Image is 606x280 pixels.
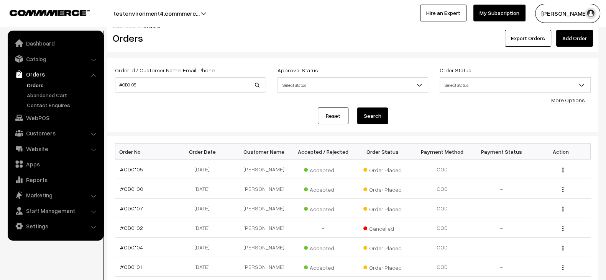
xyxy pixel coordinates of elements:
[278,66,318,74] label: Approval Status
[25,91,101,99] a: Abandoned Cart
[412,257,472,277] td: COD
[10,52,101,66] a: Catalog
[25,101,101,109] a: Contact Enquires
[562,265,563,270] img: Menu
[472,238,531,257] td: -
[472,160,531,179] td: -
[531,144,591,160] th: Action
[294,144,353,160] th: Accepted / Rejected
[10,188,101,202] a: Marketing
[562,168,563,173] img: Menu
[10,126,101,140] a: Customers
[10,219,101,233] a: Settings
[120,205,143,212] a: #OD0107
[234,238,294,257] td: [PERSON_NAME]
[440,78,590,92] span: Select Status
[234,218,294,238] td: [PERSON_NAME]
[412,179,472,199] td: COD
[363,164,402,174] span: Order Placed
[562,246,563,251] img: Menu
[175,144,234,160] th: Order Date
[562,207,563,212] img: Menu
[472,257,531,277] td: -
[234,179,294,199] td: [PERSON_NAME]
[412,144,472,160] th: Payment Method
[440,66,471,74] label: Order Status
[472,144,531,160] th: Payment Status
[304,164,342,174] span: Accepted
[10,111,101,125] a: WebPOS
[420,5,466,21] a: Hire an Expert
[120,244,143,251] a: #OD0104
[363,223,402,233] span: Cancelled
[87,4,227,23] button: testenvironment4.commmerc…
[120,186,143,192] a: #OD0100
[115,144,175,160] th: Order No
[412,218,472,238] td: COD
[363,262,402,272] span: Order Placed
[234,257,294,277] td: [PERSON_NAME]
[10,67,101,81] a: Orders
[505,30,551,47] button: Export Orders
[357,107,388,124] button: Search
[10,157,101,171] a: Apps
[535,4,600,23] button: [PERSON_NAME]
[551,97,585,103] a: More Options
[304,184,342,194] span: Accepted
[562,226,563,231] img: Menu
[10,142,101,156] a: Website
[10,204,101,218] a: Staff Management
[472,199,531,218] td: -
[120,166,143,173] a: #OD0105
[115,77,266,93] input: Order Id / Customer Name / Customer Email / Customer Phone
[120,225,143,231] a: #OD0102
[278,77,429,93] span: Select Status
[363,184,402,194] span: Order Placed
[363,242,402,252] span: Order Placed
[234,199,294,218] td: [PERSON_NAME]
[304,262,342,272] span: Accepted
[175,179,234,199] td: [DATE]
[440,77,591,93] span: Select Status
[473,5,526,21] a: My Subscription
[175,218,234,238] td: [DATE]
[412,238,472,257] td: COD
[10,10,90,16] img: COMMMERCE
[175,160,234,179] td: [DATE]
[363,203,402,213] span: Order Placed
[234,160,294,179] td: [PERSON_NAME]
[556,30,593,47] a: Add Order
[318,107,348,124] a: Reset
[25,81,101,89] a: Orders
[120,264,142,270] a: #OD0101
[10,36,101,50] a: Dashboard
[304,242,342,252] span: Accepted
[562,187,563,192] img: Menu
[10,173,101,187] a: Reports
[472,218,531,238] td: -
[472,179,531,199] td: -
[113,32,265,44] h2: Orders
[585,8,596,19] img: user
[175,238,234,257] td: [DATE]
[412,160,472,179] td: COD
[294,218,353,238] td: -
[115,66,215,74] label: Order Id / Customer Name, Email, Phone
[234,144,294,160] th: Customer Name
[278,78,428,92] span: Select Status
[175,199,234,218] td: [DATE]
[304,203,342,213] span: Accepted
[353,144,412,160] th: Order Status
[412,199,472,218] td: COD
[175,257,234,277] td: [DATE]
[10,8,77,17] a: COMMMERCE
